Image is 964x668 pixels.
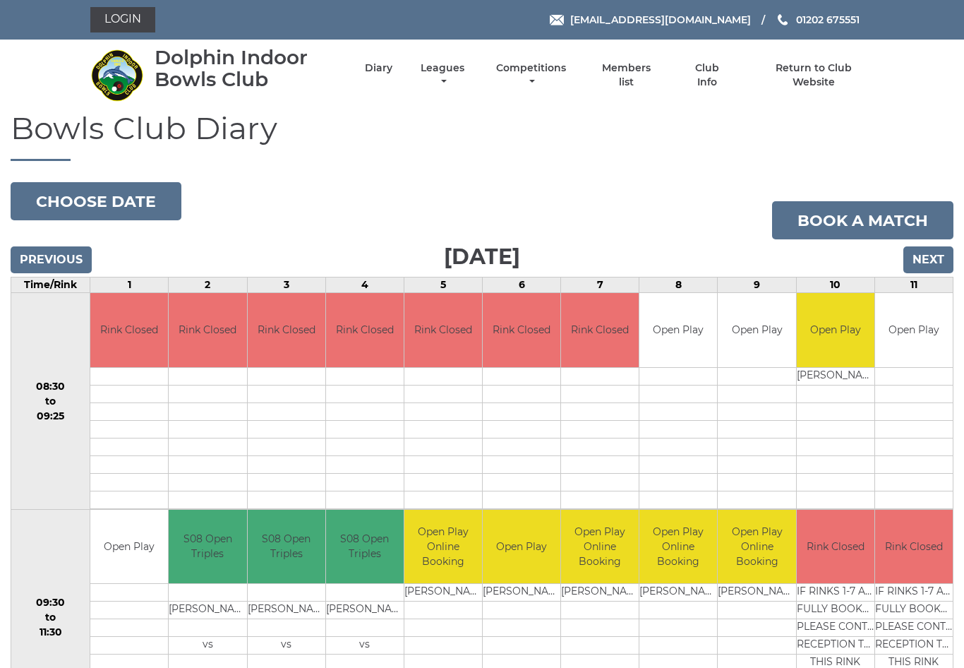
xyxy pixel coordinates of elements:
a: Club Info [684,61,730,89]
td: 3 [247,278,325,293]
td: Rink Closed [483,293,560,367]
td: [PERSON_NAME] [326,602,404,619]
td: [PERSON_NAME] [169,602,246,619]
a: Leagues [417,61,468,89]
td: vs [326,637,404,655]
img: Dolphin Indoor Bowls Club [90,49,143,102]
td: Open Play Online Booking [718,510,795,584]
td: Rink Closed [326,293,404,367]
input: Previous [11,246,92,273]
a: Members list [594,61,659,89]
span: 01202 675551 [796,13,860,26]
td: Rink Closed [248,293,325,367]
td: 8 [639,278,718,293]
a: Book a match [772,201,953,239]
h1: Bowls Club Diary [11,111,953,161]
td: 5 [404,278,482,293]
td: 10 [796,278,874,293]
td: vs [248,637,325,655]
button: Choose date [11,182,181,220]
td: vs [169,637,246,655]
td: Rink Closed [404,293,482,367]
td: Open Play Online Booking [404,510,482,584]
a: Login [90,7,155,32]
td: [PERSON_NAME] [718,584,795,602]
td: RECEPTION TO BOOK [875,637,953,655]
td: [PERSON_NAME] [483,584,560,602]
a: Diary [365,61,392,75]
td: [PERSON_NAME] [639,584,717,602]
input: Next [903,246,953,273]
td: 2 [169,278,247,293]
td: S08 Open Triples [248,510,325,584]
td: S08 Open Triples [326,510,404,584]
td: IF RINKS 1-7 ARE [797,584,874,602]
td: FULLY BOOKED [797,602,874,619]
td: S08 Open Triples [169,510,246,584]
td: Open Play Online Booking [561,510,639,584]
td: Rink Closed [90,293,168,367]
td: [PERSON_NAME] [797,367,874,385]
a: Return to Club Website [754,61,874,89]
td: IF RINKS 1-7 ARE [875,584,953,602]
td: PLEASE CONTACT [875,619,953,637]
div: Dolphin Indoor Bowls Club [155,47,340,90]
a: Email [EMAIL_ADDRESS][DOMAIN_NAME] [550,12,751,28]
td: [PERSON_NAME] [404,584,482,602]
a: Competitions [493,61,570,89]
td: Open Play [875,293,953,367]
td: Rink Closed [875,510,953,584]
td: 6 [483,278,561,293]
td: Open Play [718,293,795,367]
td: 08:30 to 09:25 [11,293,90,510]
td: FULLY BOOKED [875,602,953,619]
td: 9 [718,278,796,293]
td: 1 [90,278,169,293]
td: RECEPTION TO BOOK [797,637,874,655]
td: 4 [325,278,404,293]
td: 7 [561,278,639,293]
td: Open Play [639,293,717,367]
td: Open Play [797,293,874,367]
img: Email [550,15,564,25]
td: Rink Closed [797,510,874,584]
td: Rink Closed [169,293,246,367]
td: Open Play [483,510,560,584]
td: Rink Closed [561,293,639,367]
td: Open Play [90,510,168,584]
img: Phone us [778,14,788,25]
td: [PERSON_NAME] [248,602,325,619]
td: Time/Rink [11,278,90,293]
td: Open Play Online Booking [639,510,717,584]
span: [EMAIL_ADDRESS][DOMAIN_NAME] [570,13,751,26]
td: [PERSON_NAME] [561,584,639,602]
td: 11 [874,278,953,293]
td: PLEASE CONTACT [797,619,874,637]
a: Phone us 01202 675551 [776,12,860,28]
